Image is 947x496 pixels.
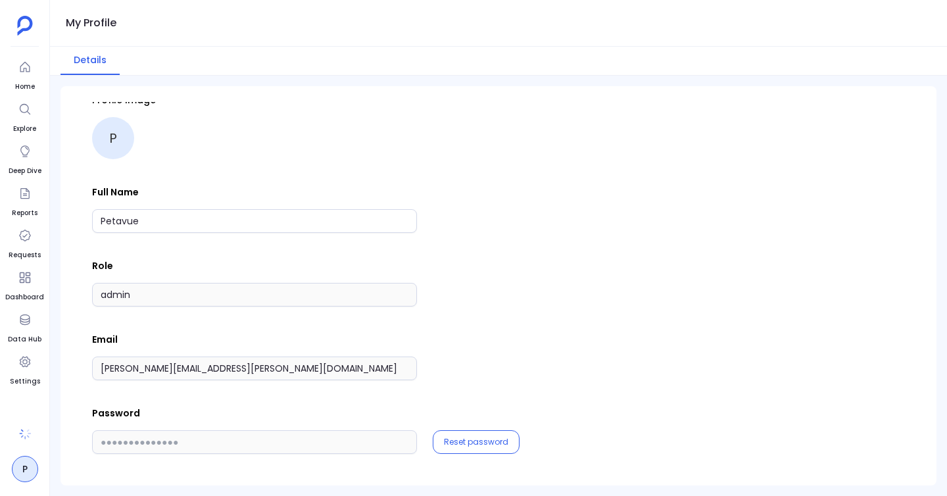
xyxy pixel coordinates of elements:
a: Requests [9,224,41,260]
span: Settings [10,376,40,387]
input: ●●●●●●●●●●●●●● [92,430,417,454]
p: Email [92,333,905,346]
button: Reset password [444,437,508,447]
p: Password [92,407,905,420]
span: Explore [13,124,37,134]
a: P [12,456,38,482]
a: Reports [12,182,37,218]
span: Dashboard [5,292,44,303]
a: Home [13,55,37,92]
input: Full Name [92,209,417,233]
span: Data Hub [8,334,41,345]
input: Email [92,357,417,380]
a: Settings [10,350,40,387]
a: Deep Dive [9,139,41,176]
h1: My Profile [66,14,116,32]
a: Explore [13,97,37,134]
input: Role [92,283,417,307]
span: Requests [9,250,41,260]
span: Deep Dive [9,166,41,176]
img: spinner-B0dY0IHp.gif [18,427,32,440]
span: Home [13,82,37,92]
p: Full Name [92,186,905,199]
img: petavue logo [17,16,33,36]
div: P [92,117,134,159]
a: Data Hub [8,308,41,345]
a: Dashboard [5,266,44,303]
button: Details [61,47,120,75]
p: Role [92,259,905,272]
span: Reports [12,208,37,218]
